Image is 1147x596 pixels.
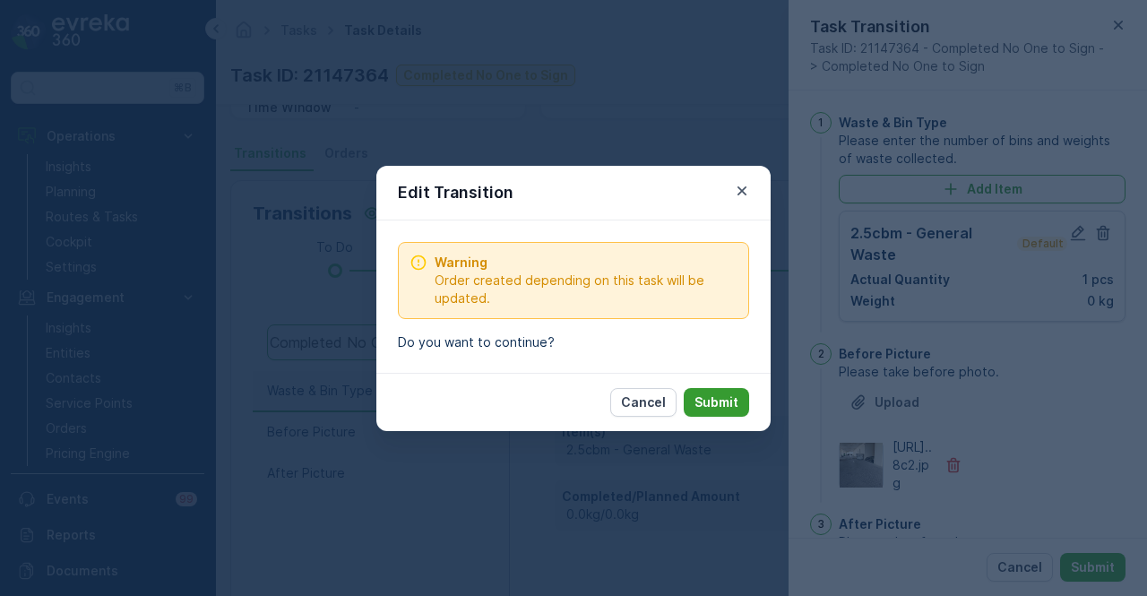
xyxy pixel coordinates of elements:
[694,393,738,411] p: Submit
[610,388,677,417] button: Cancel
[621,393,666,411] p: Cancel
[398,180,513,205] p: Edit Transition
[398,333,749,351] p: Do you want to continue?
[435,254,737,272] span: Warning
[684,388,749,417] button: Submit
[435,272,737,307] span: Order created depending on this task will be updated.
